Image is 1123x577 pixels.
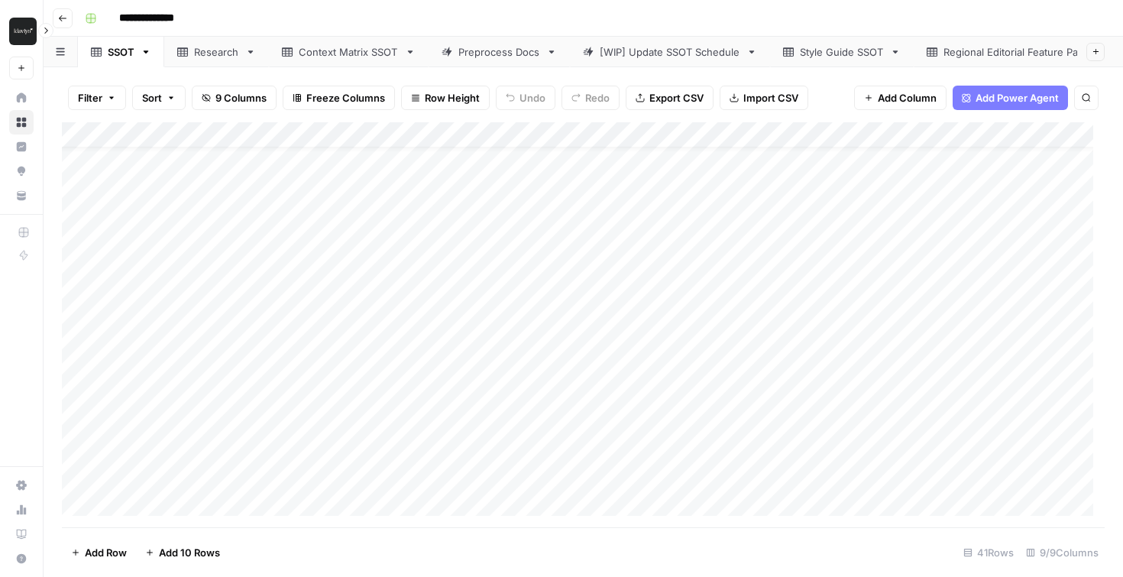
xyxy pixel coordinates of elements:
[9,522,34,546] a: Learning Hub
[9,86,34,110] a: Home
[9,135,34,159] a: Insights
[269,37,429,67] a: Context Matrix SSOT
[164,37,269,67] a: Research
[519,90,545,105] span: Undo
[306,90,385,105] span: Freeze Columns
[108,44,134,60] div: SSOT
[132,86,186,110] button: Sort
[743,90,798,105] span: Import CSV
[299,44,399,60] div: Context Matrix SSOT
[78,90,102,105] span: Filter
[800,44,884,60] div: Style Guide SSOT
[9,12,34,50] button: Workspace: Klaviyo
[600,44,740,60] div: [WIP] Update SSOT Schedule
[720,86,808,110] button: Import CSV
[9,183,34,208] a: Your Data
[78,37,164,67] a: SSOT
[976,90,1059,105] span: Add Power Agent
[85,545,127,560] span: Add Row
[496,86,555,110] button: Undo
[1020,540,1105,565] div: 9/9 Columns
[192,86,277,110] button: 9 Columns
[429,37,570,67] a: Preprocess Docs
[215,90,267,105] span: 9 Columns
[62,540,136,565] button: Add Row
[401,86,490,110] button: Row Height
[9,473,34,498] a: Settings
[283,86,395,110] button: Freeze Columns
[142,90,162,105] span: Sort
[585,90,610,105] span: Redo
[9,110,34,135] a: Browse
[953,86,1068,110] button: Add Power Agent
[9,18,37,45] img: Klaviyo Logo
[649,90,704,105] span: Export CSV
[159,545,220,560] span: Add 10 Rows
[194,44,239,60] div: Research
[626,86,714,110] button: Export CSV
[458,44,540,60] div: Preprocess Docs
[9,546,34,571] button: Help + Support
[561,86,620,110] button: Redo
[957,540,1020,565] div: 41 Rows
[425,90,480,105] span: Row Height
[9,498,34,522] a: Usage
[570,37,770,67] a: [WIP] Update SSOT Schedule
[878,90,937,105] span: Add Column
[854,86,947,110] button: Add Column
[9,159,34,183] a: Opportunities
[136,540,229,565] button: Add 10 Rows
[68,86,126,110] button: Filter
[770,37,914,67] a: Style Guide SSOT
